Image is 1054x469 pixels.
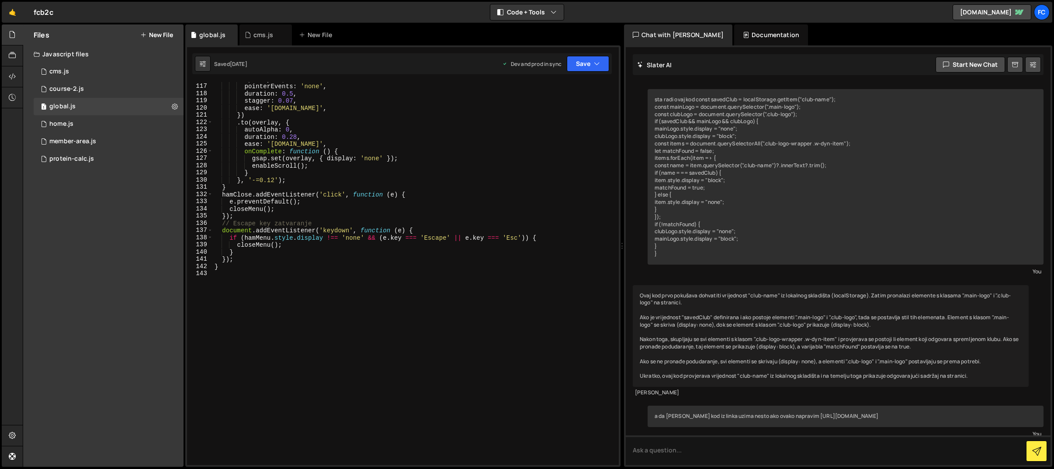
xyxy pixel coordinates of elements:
[1034,4,1050,20] a: fc
[187,220,213,227] div: 136
[953,4,1031,20] a: [DOMAIN_NAME]
[650,267,1041,276] div: You
[49,68,69,76] div: cms.js
[187,90,213,97] div: 118
[140,31,173,38] button: New File
[23,45,184,63] div: Javascript files
[187,263,213,270] div: 142
[567,56,609,72] button: Save
[187,133,213,141] div: 124
[637,61,672,69] h2: Slater AI
[187,198,213,205] div: 133
[187,191,213,198] div: 132
[187,270,213,277] div: 143
[650,429,1041,438] div: You
[502,60,562,68] div: Dev and prod in sync
[34,7,53,17] div: fcb2c
[34,63,184,80] div: 15250/40305.js
[734,24,808,45] div: Documentation
[187,83,213,90] div: 117
[187,97,213,104] div: 119
[34,150,184,168] div: 15250/40519.js
[187,126,213,133] div: 123
[187,227,213,234] div: 137
[253,31,273,39] div: cms.js
[2,2,23,23] a: 🤙
[230,60,247,68] div: [DATE]
[214,60,247,68] div: Saved
[187,205,213,213] div: 134
[49,138,96,145] div: member-area.js
[41,104,46,111] span: 1
[187,104,213,112] div: 120
[187,119,213,126] div: 122
[299,31,336,39] div: New File
[34,98,184,115] div: 15250/40024.js
[187,148,213,155] div: 126
[490,4,564,20] button: Code + Tools
[624,24,732,45] div: Chat with [PERSON_NAME]
[648,406,1044,427] div: a da [PERSON_NAME] kod iz linka uzima nesto ako ovako napravim [URL][DOMAIN_NAME]
[199,31,225,39] div: global.js
[648,89,1044,265] div: sta radi ovaj kod const savedClub = localStorage.getItem("club-name"); const mainLogo = document....
[187,241,213,248] div: 139
[34,115,184,133] div: 15250/40025.js
[34,133,184,150] div: 15250/40303.js
[187,255,213,263] div: 141
[187,155,213,162] div: 127
[187,234,213,241] div: 138
[34,30,49,40] h2: Files
[187,140,213,148] div: 125
[187,248,213,256] div: 140
[187,169,213,176] div: 129
[187,111,213,119] div: 121
[49,120,73,128] div: home.js
[187,176,213,184] div: 130
[633,285,1029,387] div: Ovaj kod prvo pokušava dohvatiti vrijednost "club-name" iz lokalnog skladišta (localStorage). Zat...
[187,212,213,220] div: 135
[936,57,1005,72] button: Start new chat
[34,80,184,98] div: 15250/40304.js
[49,85,84,93] div: course-2.js
[635,389,1026,397] div: [PERSON_NAME]
[49,103,76,110] div: global.js
[49,155,94,163] div: protein-calc.js
[187,183,213,191] div: 131
[187,162,213,169] div: 128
